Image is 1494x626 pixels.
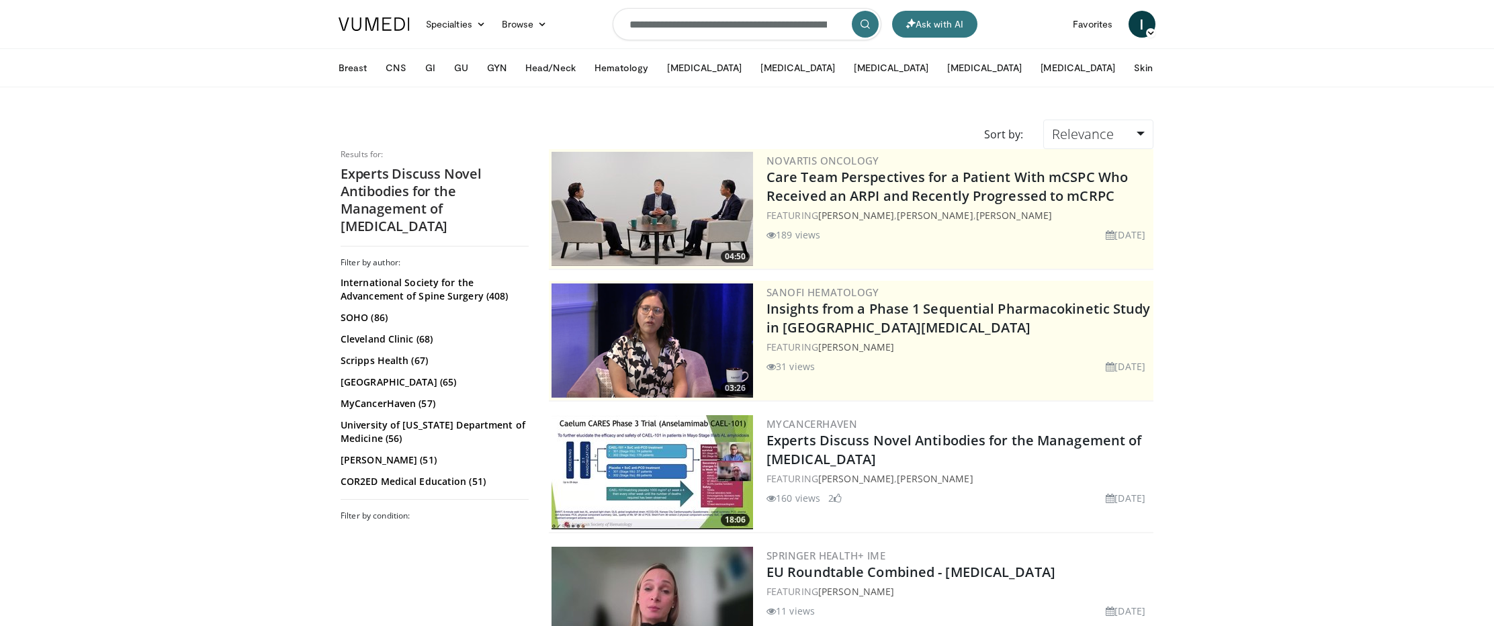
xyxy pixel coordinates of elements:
li: 31 views [766,359,815,373]
div: FEATURING [766,340,1151,354]
li: 2 [828,491,842,505]
a: [PERSON_NAME] (51) [341,453,525,467]
li: [DATE] [1106,228,1145,242]
button: GU [446,54,476,81]
a: [PERSON_NAME] [897,472,973,485]
button: [MEDICAL_DATA] [659,54,750,81]
li: [DATE] [1106,491,1145,505]
a: Springer Health+ IME [766,549,885,562]
button: Skin [1126,54,1160,81]
button: GI [417,54,443,81]
li: 189 views [766,228,820,242]
a: Browse [494,11,556,38]
p: Results for: [341,149,529,160]
div: FEATURING , , [766,208,1151,222]
a: [GEOGRAPHIC_DATA] (65) [341,375,525,389]
img: VuMedi Logo [339,17,410,31]
h3: Filter by author: [341,257,529,268]
a: EU Roundtable Combined - [MEDICAL_DATA] [766,563,1055,581]
a: Care Team Perspectives for a Patient With mCSPC Who Received an ARPI and Recently Progressed to m... [766,168,1128,205]
div: FEATURING [766,584,1151,598]
a: Relevance [1043,120,1153,149]
a: 18:06 [552,415,753,529]
a: I [1129,11,1155,38]
h2: Experts Discuss Novel Antibodies for the Management of [MEDICAL_DATA] [341,165,529,235]
button: GYN [479,54,515,81]
button: CNS [378,54,414,81]
li: [DATE] [1106,604,1145,618]
span: 03:26 [721,382,750,394]
a: [PERSON_NAME] [897,209,973,222]
input: Search topics, interventions [613,8,881,40]
a: [PERSON_NAME] [818,472,894,485]
div: FEATURING , [766,472,1151,486]
span: 18:06 [721,514,750,526]
button: [MEDICAL_DATA] [939,54,1030,81]
a: Favorites [1065,11,1120,38]
a: University of [US_STATE] Department of Medicine (56) [341,418,525,445]
a: [PERSON_NAME] [818,585,894,598]
div: Sort by: [974,120,1033,149]
h3: Filter by condition: [341,510,529,521]
a: MyCancerHaven (57) [341,397,525,410]
a: Sanofi Hematology [766,285,879,299]
button: Head/Neck [517,54,584,81]
a: Experts Discuss Novel Antibodies for the Management of [MEDICAL_DATA] [766,431,1141,468]
a: [PERSON_NAME] [976,209,1052,222]
button: Ask with AI [892,11,977,38]
a: International Society for the Advancement of Spine Surgery (408) [341,276,525,303]
img: a82417f2-eb2d-47cb-881f-e43c4e05e3ae.png.300x170_q85_crop-smart_upscale.png [552,283,753,398]
a: [PERSON_NAME] [818,209,894,222]
a: Specialties [418,11,494,38]
a: [PERSON_NAME] [818,341,894,353]
a: Insights from a Phase 1 Sequential Pharmacokinetic Study in [GEOGRAPHIC_DATA][MEDICAL_DATA] [766,300,1151,337]
button: Hematology [586,54,657,81]
span: 04:50 [721,251,750,263]
a: Novartis Oncology [766,154,879,167]
a: COR2ED Medical Education (51) [341,475,525,488]
button: [MEDICAL_DATA] [1032,54,1123,81]
a: 04:50 [552,152,753,266]
a: Cleveland Clinic (68) [341,332,525,346]
li: 11 views [766,604,815,618]
li: 160 views [766,491,820,505]
button: [MEDICAL_DATA] [752,54,843,81]
img: cad44f18-58c5-46ed-9b0e-fe9214b03651.jpg.300x170_q85_crop-smart_upscale.jpg [552,152,753,266]
a: 03:26 [552,283,753,398]
a: Scripps Health (67) [341,354,525,367]
a: SOHO (86) [341,311,525,324]
li: [DATE] [1106,359,1145,373]
button: [MEDICAL_DATA] [846,54,936,81]
button: Breast [331,54,375,81]
img: 105d73d1-5575-4eff-83a3-f8735b7741e1.300x170_q85_crop-smart_upscale.jpg [552,415,753,529]
span: Relevance [1052,125,1114,143]
a: MyCancerHaven [766,417,857,431]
